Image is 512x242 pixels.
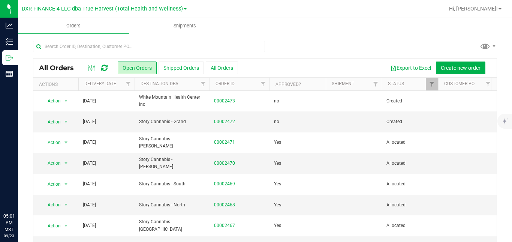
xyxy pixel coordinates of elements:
span: select [61,117,71,127]
span: select [61,179,71,189]
span: Yes [274,160,281,167]
a: Destination DBA [141,81,178,86]
span: select [61,158,71,168]
div: Actions [39,82,75,87]
button: Open Orders [118,62,157,74]
span: Hi, [PERSON_NAME]! [449,6,498,12]
span: Action [41,221,61,231]
a: 00002472 [214,118,235,125]
span: Action [41,179,61,189]
span: Story Cannabis - [GEOGRAPHIC_DATA] [139,218,205,233]
span: select [61,200,71,210]
span: Allocated [386,160,434,167]
a: Filter [197,78,210,90]
span: [DATE] [83,98,96,105]
a: 00002473 [214,98,235,105]
a: Filter [426,78,438,90]
a: Filter [122,78,135,90]
inline-svg: Outbound [6,54,13,62]
span: select [61,221,71,231]
button: Create new order [436,62,485,74]
span: Allocated [386,180,434,188]
a: Customer PO [444,81,475,86]
input: Search Order ID, Destination, Customer PO... [33,41,265,52]
span: Created [386,118,434,125]
p: 09/23 [3,233,15,239]
inline-svg: Reports [6,70,13,78]
a: Filter [370,78,382,90]
inline-svg: Inventory [6,38,13,45]
a: Shipments [129,18,241,34]
a: 00002468 [214,201,235,209]
inline-svg: Analytics [6,22,13,29]
span: no [274,98,279,105]
span: Story Cannabis - [PERSON_NAME] [139,156,205,170]
span: [DATE] [83,201,96,209]
span: Create new order [441,65,481,71]
span: Action [41,200,61,210]
button: Shipped Orders [159,62,204,74]
a: Filter [482,78,494,90]
button: All Orders [206,62,238,74]
span: no [274,118,279,125]
a: Approved? [275,82,301,87]
span: select [61,96,71,106]
span: [DATE] [83,118,96,125]
span: Created [386,98,434,105]
a: Shipment [332,81,354,86]
span: Allocated [386,139,434,146]
a: 00002470 [214,160,235,167]
a: Status [388,81,404,86]
span: Story Cannabis - Grand [139,118,205,125]
span: Story Cannabis - [PERSON_NAME] [139,135,205,150]
a: 00002469 [214,180,235,188]
span: Shipments [163,23,206,29]
button: Export to Excel [386,62,436,74]
span: All Orders [39,64,81,72]
span: Yes [274,180,281,188]
span: DXR FINANCE 4 LLC dba True Harvest (Total Health and Wellness) [22,6,183,12]
span: Yes [274,201,281,209]
a: Filter [257,78,269,90]
a: Delivery Date [84,81,116,86]
span: [DATE] [83,139,96,146]
a: 00002467 [214,222,235,229]
span: Action [41,137,61,148]
iframe: Resource center [7,182,30,204]
span: Allocated [386,222,434,229]
span: [DATE] [83,222,96,229]
span: select [61,137,71,148]
p: 05:01 PM MST [3,213,15,233]
a: 00002471 [214,139,235,146]
a: Order ID [216,81,235,86]
span: Action [41,96,61,106]
span: White Mountain Health Center Inc [139,94,205,108]
span: Action [41,117,61,127]
span: Story Cannabis - North [139,201,205,209]
span: Yes [274,222,281,229]
span: Orders [56,23,91,29]
span: [DATE] [83,180,96,188]
span: Yes [274,139,281,146]
span: Story Cannabis - South [139,180,205,188]
span: Allocated [386,201,434,209]
span: [DATE] [83,160,96,167]
a: Orders [18,18,129,34]
span: Action [41,158,61,168]
iframe: Resource center unread badge [22,181,31,190]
